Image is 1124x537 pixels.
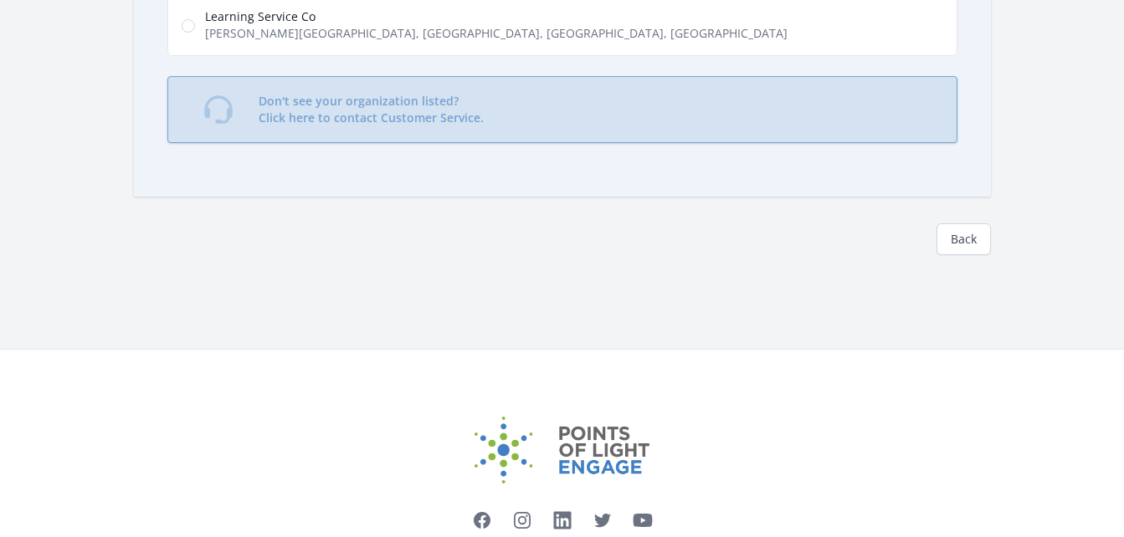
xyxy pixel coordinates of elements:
[259,93,484,126] p: Don't see your organization listed? Click here to contact Customer Service.
[937,223,991,255] a: Back
[167,76,957,143] a: Don't see your organization listed?Click here to contact Customer Service.
[475,417,650,483] img: Points of Light Engage
[205,8,788,25] span: Learning Service Co
[182,19,195,33] input: Learning Service Co [PERSON_NAME][GEOGRAPHIC_DATA], [GEOGRAPHIC_DATA], [GEOGRAPHIC_DATA], [GEOGRA...
[205,25,788,42] span: [PERSON_NAME][GEOGRAPHIC_DATA], [GEOGRAPHIC_DATA], [GEOGRAPHIC_DATA], [GEOGRAPHIC_DATA]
